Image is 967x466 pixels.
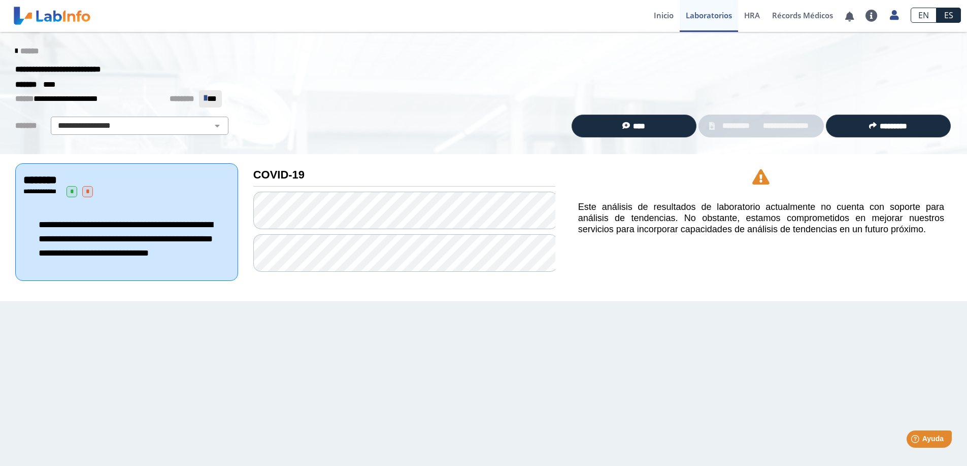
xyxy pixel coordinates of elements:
[253,168,305,181] b: COVID-19
[937,8,961,23] a: ES
[911,8,937,23] a: EN
[877,426,956,455] iframe: Help widget launcher
[578,202,944,235] h5: Este análisis de resultados de laboratorio actualmente no cuenta con soporte para análisis de ten...
[744,10,760,20] span: HRA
